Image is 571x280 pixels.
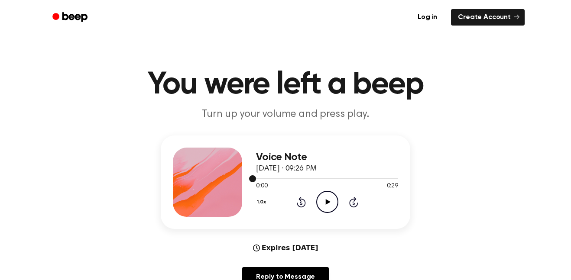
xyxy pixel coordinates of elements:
[46,9,95,26] a: Beep
[64,69,507,100] h1: You were left a beep
[256,151,398,163] h3: Voice Note
[256,165,317,173] span: [DATE] · 09:26 PM
[387,182,398,191] span: 0:29
[409,7,446,27] a: Log in
[119,107,452,122] p: Turn up your volume and press play.
[256,182,267,191] span: 0:00
[253,243,318,253] div: Expires [DATE]
[451,9,525,26] a: Create Account
[256,195,269,209] button: 1.0x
